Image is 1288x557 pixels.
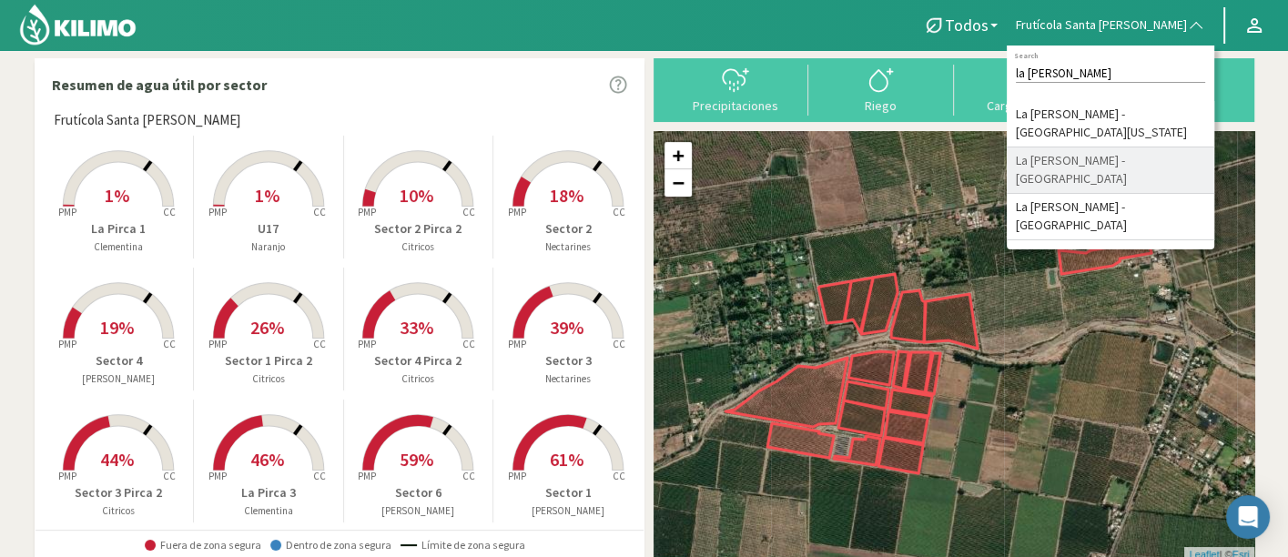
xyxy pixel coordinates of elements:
[493,239,644,255] p: Nectarines
[664,142,692,169] a: Zoom in
[493,483,644,502] p: Sector 1
[400,448,433,471] span: 59%
[358,206,376,218] tspan: PMP
[358,470,376,482] tspan: PMP
[668,99,803,112] div: Precipitaciones
[463,338,476,350] tspan: CC
[105,184,129,207] span: 1%
[194,219,343,238] p: U17
[493,371,644,387] p: Nectarines
[344,371,493,387] p: Citricos
[344,219,493,238] p: Sector 2 Pirca 2
[100,448,134,471] span: 44%
[493,351,644,370] p: Sector 3
[808,65,954,113] button: Riego
[45,371,194,387] p: [PERSON_NAME]
[1226,495,1270,539] div: Open Intercom Messenger
[45,503,194,519] p: Citricos
[250,316,284,339] span: 26%
[664,169,692,197] a: Zoom out
[954,65,1100,113] button: Carga mensual
[614,470,626,482] tspan: CC
[400,316,433,339] span: 33%
[344,239,493,255] p: Citricos
[45,351,194,370] p: Sector 4
[344,351,493,370] p: Sector 4 Pirca 2
[45,239,194,255] p: Clementina
[58,338,76,350] tspan: PMP
[1007,147,1214,194] li: La [PERSON_NAME] - [GEOGRAPHIC_DATA]
[614,338,626,350] tspan: CC
[54,110,240,131] span: Frutícola Santa [PERSON_NAME]
[463,470,476,482] tspan: CC
[945,15,989,35] span: Todos
[52,74,267,96] p: Resumen de agua útil por sector
[344,503,493,519] p: [PERSON_NAME]
[508,206,526,218] tspan: PMP
[194,503,343,519] p: Clementina
[493,219,644,238] p: Sector 2
[194,483,343,502] p: La Pirca 3
[313,338,326,350] tspan: CC
[400,184,433,207] span: 10%
[208,338,227,350] tspan: PMP
[145,539,261,552] span: Fuera de zona segura
[1007,5,1214,46] button: Frutícola Santa [PERSON_NAME]
[401,539,525,552] span: Límite de zona segura
[550,184,583,207] span: 18%
[270,539,391,552] span: Dentro de zona segura
[164,338,177,350] tspan: CC
[58,470,76,482] tspan: PMP
[58,206,76,218] tspan: PMP
[313,206,326,218] tspan: CC
[194,371,343,387] p: Citricos
[550,316,583,339] span: 39%
[164,470,177,482] tspan: CC
[313,470,326,482] tspan: CC
[208,470,227,482] tspan: PMP
[164,206,177,218] tspan: CC
[1016,16,1187,35] span: Frutícola Santa [PERSON_NAME]
[1007,101,1214,147] li: La [PERSON_NAME] - [GEOGRAPHIC_DATA][US_STATE]
[194,351,343,370] p: Sector 1 Pirca 2
[45,483,194,502] p: Sector 3 Pirca 2
[663,65,808,113] button: Precipitaciones
[194,239,343,255] p: Naranjo
[550,448,583,471] span: 61%
[614,206,626,218] tspan: CC
[100,316,134,339] span: 19%
[208,206,227,218] tspan: PMP
[1007,194,1214,240] li: La [PERSON_NAME] - [GEOGRAPHIC_DATA]
[250,448,284,471] span: 46%
[508,338,526,350] tspan: PMP
[255,184,279,207] span: 1%
[358,338,376,350] tspan: PMP
[814,99,948,112] div: Riego
[344,483,493,502] p: Sector 6
[493,503,644,519] p: [PERSON_NAME]
[18,3,137,46] img: Kilimo
[959,99,1094,112] div: Carga mensual
[463,206,476,218] tspan: CC
[508,470,526,482] tspan: PMP
[45,219,194,238] p: La Pirca 1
